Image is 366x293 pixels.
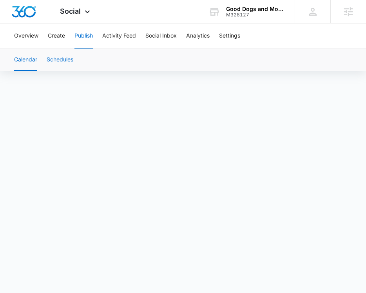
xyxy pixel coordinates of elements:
button: Overview [14,23,38,49]
div: account name [226,6,283,12]
button: Analytics [186,23,210,49]
span: Social [60,7,81,15]
button: Social Inbox [145,23,177,49]
button: Activity Feed [102,23,136,49]
button: Calendar [14,49,37,71]
button: Settings [219,23,240,49]
button: Schedules [47,49,73,71]
div: account id [226,12,283,18]
button: Create [48,23,65,49]
button: Publish [74,23,93,49]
